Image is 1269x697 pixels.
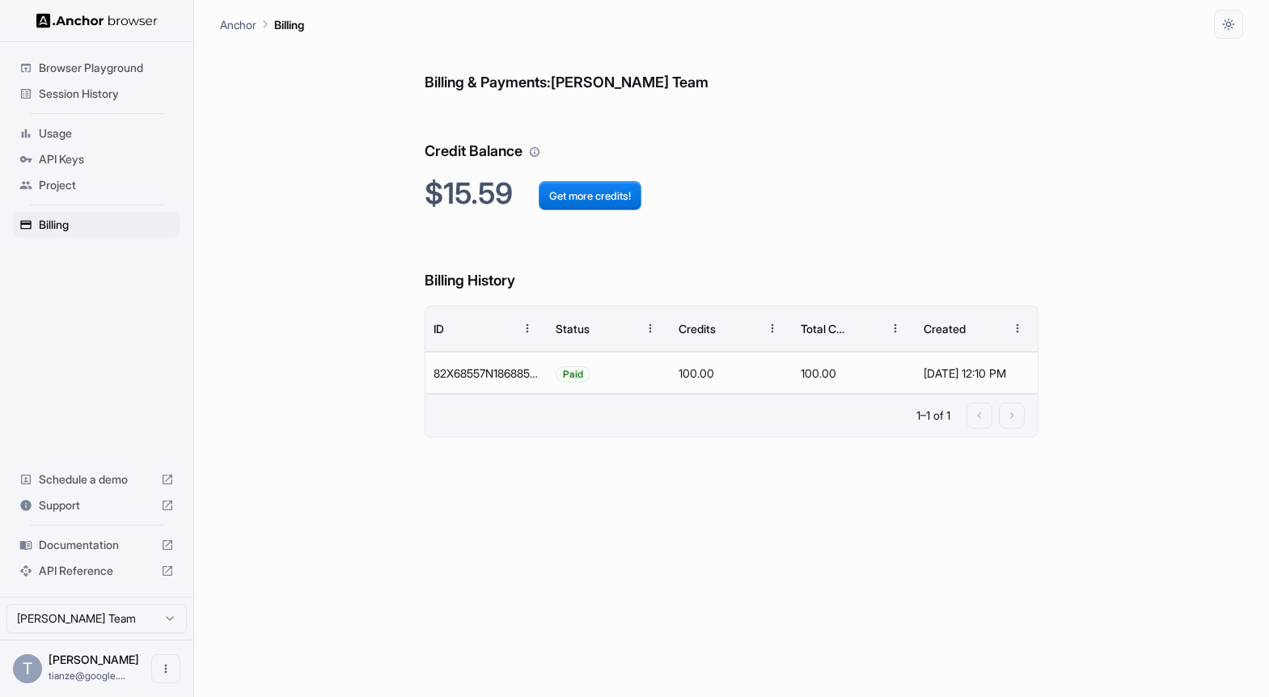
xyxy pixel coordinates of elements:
[729,314,758,343] button: Sort
[274,16,304,33] p: Billing
[484,314,513,343] button: Sort
[39,86,174,102] span: Session History
[13,146,180,172] div: API Keys
[924,322,966,336] div: Created
[1003,314,1032,343] button: Menu
[670,352,793,394] div: 100.00
[13,120,180,146] div: Usage
[39,537,154,553] span: Documentation
[36,13,158,28] img: Anchor Logo
[220,16,256,33] p: Anchor
[13,81,180,107] div: Session History
[679,322,716,336] div: Credits
[974,314,1003,343] button: Sort
[13,212,180,238] div: Billing
[13,532,180,558] div: Documentation
[881,314,910,343] button: Menu
[13,558,180,584] div: API Reference
[793,352,915,394] div: 100.00
[425,108,1038,163] h6: Credit Balance
[39,217,174,233] span: Billing
[916,408,950,424] p: 1–1 of 1
[758,314,787,343] button: Menu
[529,146,540,158] svg: Your credit balance will be consumed as you use the API. Visit the usage page to view a breakdown...
[13,467,180,492] div: Schedule a demo
[924,353,1030,394] div: [DATE] 12:10 PM
[434,322,444,336] div: ID
[425,176,1038,211] h2: $15.59
[852,314,881,343] button: Sort
[13,654,42,683] div: T
[513,314,542,343] button: Menu
[556,353,590,395] span: Paid
[13,172,180,198] div: Project
[39,60,174,76] span: Browser Playground
[49,653,139,666] span: Tianze Shi
[49,670,125,682] span: tianze@google.com
[151,654,180,683] button: Open menu
[607,314,636,343] button: Sort
[39,497,154,513] span: Support
[39,471,154,488] span: Schedule a demo
[39,151,174,167] span: API Keys
[556,322,590,336] div: Status
[39,177,174,193] span: Project
[13,492,180,518] div: Support
[801,322,849,336] div: Total Cost
[636,314,665,343] button: Menu
[220,15,304,33] nav: breadcrumb
[425,352,548,394] div: 82X68557N1868853G
[425,39,1038,95] h6: Billing & Payments: [PERSON_NAME] Team
[39,125,174,142] span: Usage
[39,563,154,579] span: API Reference
[13,55,180,81] div: Browser Playground
[425,237,1038,293] h6: Billing History
[539,181,641,210] button: Get more credits!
